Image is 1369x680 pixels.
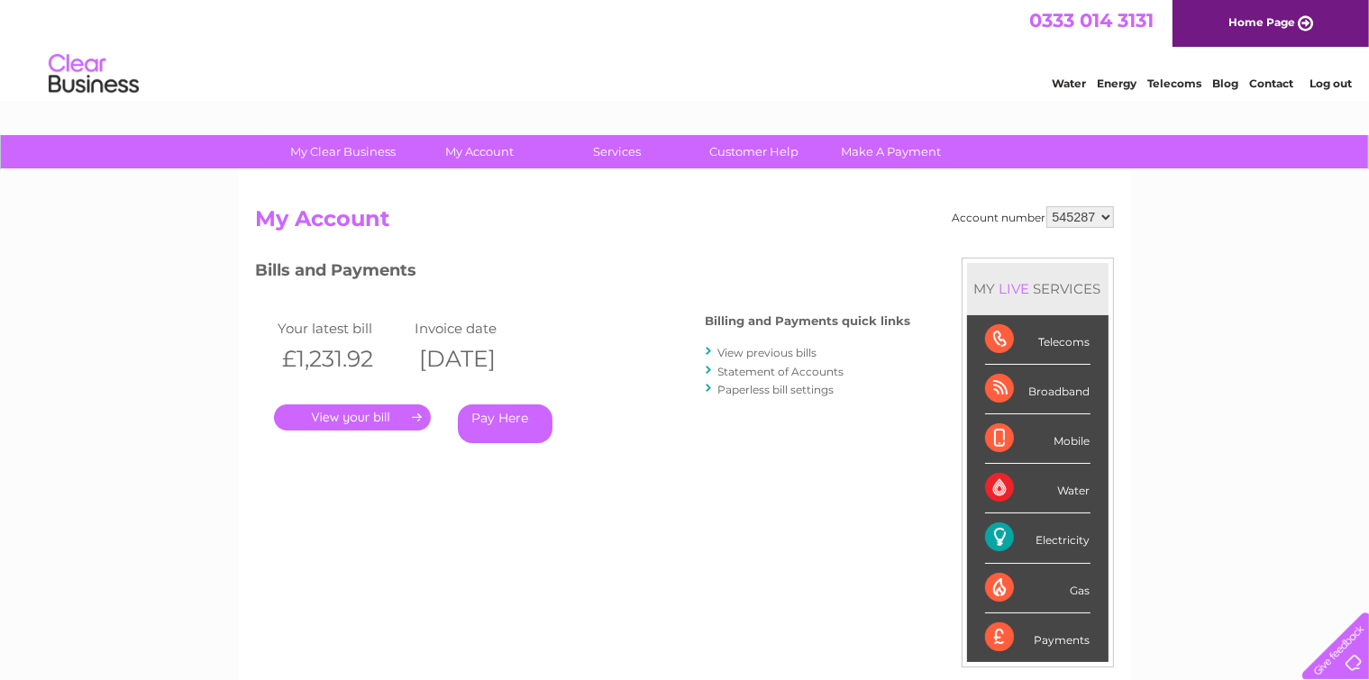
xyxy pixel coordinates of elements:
[1029,9,1154,32] a: 0333 014 3131
[985,513,1091,563] div: Electricity
[260,10,1111,87] div: Clear Business is a trading name of Verastar Limited (registered in [GEOGRAPHIC_DATA] No. 3667643...
[718,365,844,378] a: Statement of Accounts
[543,135,691,168] a: Services
[269,135,417,168] a: My Clear Business
[985,613,1091,662] div: Payments
[410,316,546,340] td: Invoice date
[274,316,410,340] td: Your latest bill
[458,404,552,443] a: Pay Here
[985,315,1091,365] div: Telecoms
[1310,77,1352,90] a: Log out
[817,135,965,168] a: Make A Payment
[953,206,1114,228] div: Account number
[985,414,1091,464] div: Mobile
[996,280,1034,297] div: LIVE
[256,258,911,289] h3: Bills and Payments
[1212,77,1238,90] a: Blog
[48,47,140,102] img: logo.png
[410,340,546,377] th: [DATE]
[406,135,554,168] a: My Account
[985,365,1091,414] div: Broadband
[274,404,431,431] a: .
[680,135,828,168] a: Customer Help
[256,206,1114,240] h2: My Account
[718,346,817,359] a: View previous bills
[1097,77,1136,90] a: Energy
[274,340,410,377] th: £1,231.92
[1052,77,1086,90] a: Water
[967,263,1109,314] div: MY SERVICES
[718,383,835,396] a: Paperless bill settings
[985,464,1091,513] div: Water
[1147,77,1201,90] a: Telecoms
[706,314,911,328] h4: Billing and Payments quick links
[1249,77,1293,90] a: Contact
[985,564,1091,613] div: Gas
